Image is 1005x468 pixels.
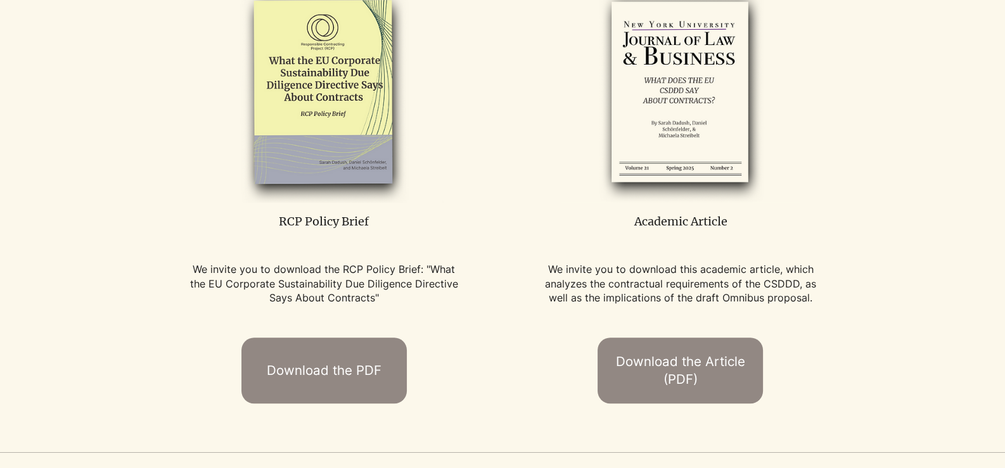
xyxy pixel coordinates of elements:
span: Download the PDF [267,362,381,380]
a: Download the PDF [241,338,407,403]
span: We invite you to download the RCP Policy Brief: "What the EU Corporate Sustainability Due Diligen... [190,263,458,304]
a: Download the Article (PDF) [598,338,763,403]
p: RCP Policy Brief [186,213,462,229]
p: Academic Article [542,213,818,229]
span: Download the Article (PDF) [609,353,752,389]
p: We invite you to download this academic article, which analyzes the contractual requirements of t... [542,262,818,305]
